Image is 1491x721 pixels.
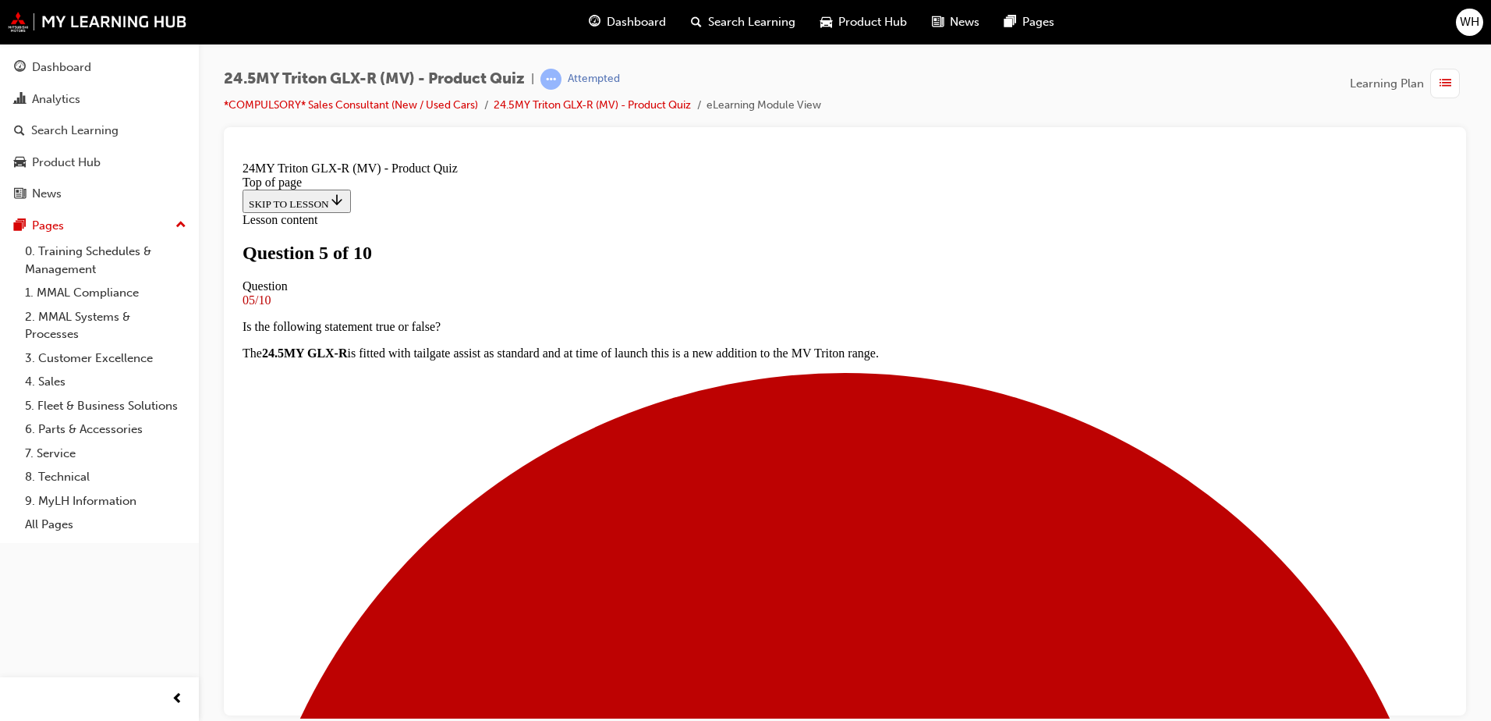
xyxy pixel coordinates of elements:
[6,165,1211,179] p: Is the following statement true or false?
[6,50,193,211] button: DashboardAnalyticsSearch LearningProduct HubNews
[950,13,979,31] span: News
[32,59,91,76] div: Dashboard
[1004,12,1016,32] span: pages-icon
[691,12,702,32] span: search-icon
[919,6,992,38] a: news-iconNews
[6,20,1211,34] div: Top of page
[589,12,600,32] span: guage-icon
[224,70,525,88] span: 24.5MY Triton GLX-R (MV) - Product Quiz
[6,124,1211,138] div: Question
[224,98,478,112] a: *COMPULSORY* Sales Consultant (New / Used Cars)
[8,12,187,32] img: mmal
[678,6,808,38] a: search-iconSearch Learning
[607,13,666,31] span: Dashboard
[6,179,193,208] a: News
[6,87,1211,108] h1: Question 5 of 10
[992,6,1067,38] a: pages-iconPages
[14,187,26,201] span: news-icon
[1460,13,1479,31] span: WH
[19,281,193,305] a: 1. MMAL Compliance
[932,12,944,32] span: news-icon
[172,690,183,709] span: prev-icon
[32,91,80,108] div: Analytics
[6,211,193,240] button: Pages
[6,53,193,82] a: Dashboard
[14,61,26,75] span: guage-icon
[14,156,26,170] span: car-icon
[12,43,108,55] span: SKIP TO LESSON
[14,219,26,233] span: pages-icon
[494,98,691,112] a: 24.5MY Triton GLX-R (MV) - Product Quiz
[6,138,1211,152] div: 05/10
[838,13,907,31] span: Product Hub
[6,58,81,71] span: Lesson content
[31,122,119,140] div: Search Learning
[576,6,678,38] a: guage-iconDashboard
[19,240,193,281] a: 0. Training Schedules & Management
[540,69,561,90] span: learningRecordVerb_ATTEMPT-icon
[19,305,193,346] a: 2. MMAL Systems & Processes
[6,148,193,177] a: Product Hub
[19,394,193,418] a: 5. Fleet & Business Solutions
[6,116,193,145] a: Search Learning
[6,191,1211,205] p: The is fitted with tailgate assist as standard and at time of launch this is a new addition to th...
[14,124,25,138] span: search-icon
[820,12,832,32] span: car-icon
[19,513,193,537] a: All Pages
[175,215,186,236] span: up-icon
[6,85,193,114] a: Analytics
[19,370,193,394] a: 4. Sales
[1440,74,1451,94] span: list-icon
[531,70,534,88] span: |
[707,97,821,115] li: eLearning Module View
[19,346,193,371] a: 3. Customer Excellence
[808,6,919,38] a: car-iconProduct Hub
[1350,75,1424,93] span: Learning Plan
[6,6,1211,20] div: 24MY Triton GLX-R (MV) - Product Quiz
[32,217,64,235] div: Pages
[568,72,620,87] div: Attempted
[19,442,193,466] a: 7. Service
[1456,9,1483,36] button: WH
[32,154,101,172] div: Product Hub
[14,93,26,107] span: chart-icon
[6,34,115,58] button: SKIP TO LESSON
[1022,13,1054,31] span: Pages
[19,465,193,489] a: 8. Technical
[26,191,112,204] strong: 24.5MY GLX-R
[19,417,193,442] a: 6. Parts & Accessories
[32,185,62,203] div: News
[19,489,193,513] a: 9. MyLH Information
[1350,69,1466,98] button: Learning Plan
[708,13,795,31] span: Search Learning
